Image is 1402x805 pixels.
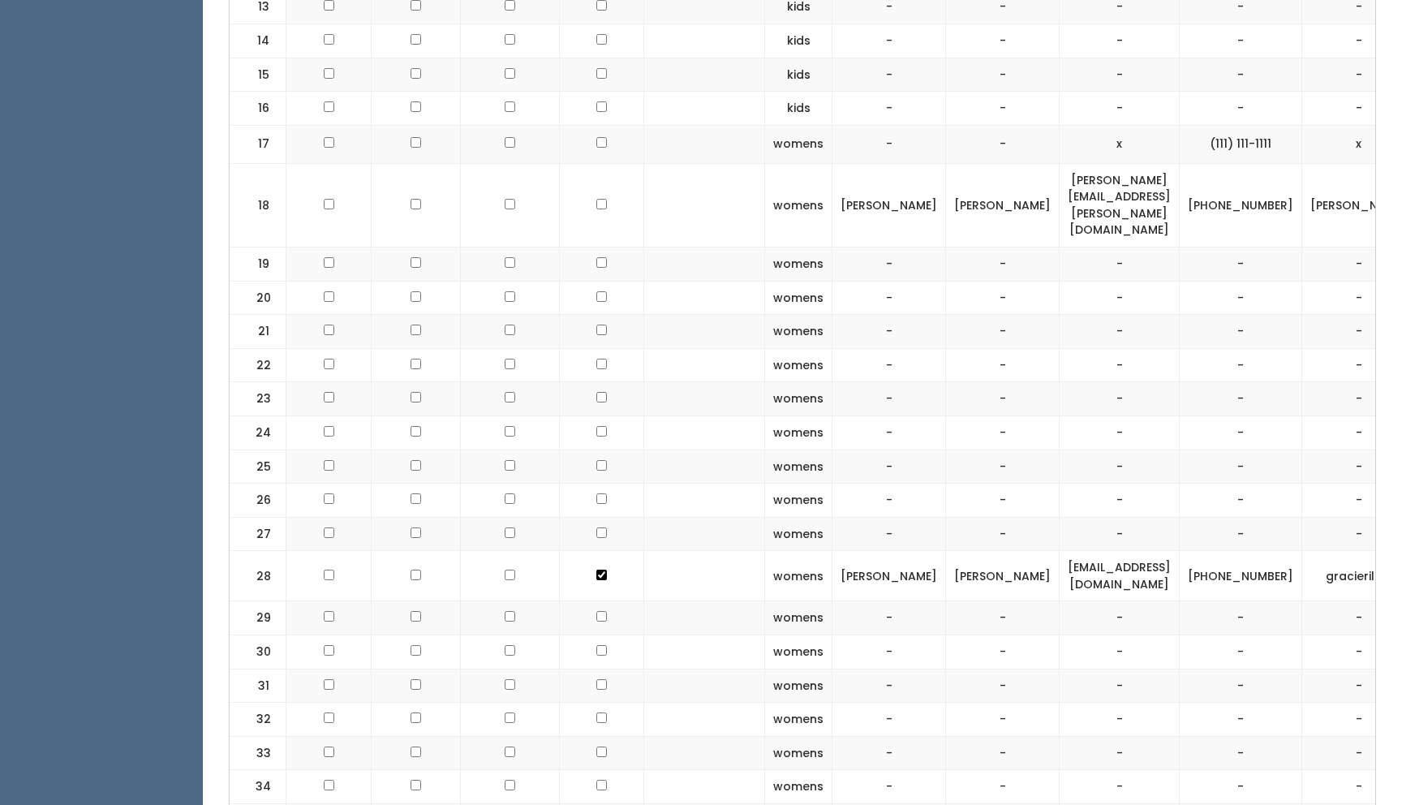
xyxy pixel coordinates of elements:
[946,281,1060,315] td: -
[230,24,286,58] td: 14
[1060,669,1180,703] td: -
[946,551,1060,601] td: [PERSON_NAME]
[946,601,1060,635] td: -
[230,736,286,770] td: 33
[1180,248,1302,282] td: -
[832,382,946,416] td: -
[1060,770,1180,804] td: -
[1180,517,1302,551] td: -
[765,163,832,247] td: womens
[230,125,286,163] td: 17
[946,770,1060,804] td: -
[230,703,286,737] td: 32
[1180,348,1302,382] td: -
[832,315,946,349] td: -
[946,736,1060,770] td: -
[765,703,832,737] td: womens
[832,601,946,635] td: -
[1060,484,1180,518] td: -
[946,450,1060,484] td: -
[1060,58,1180,92] td: -
[832,415,946,450] td: -
[1180,125,1302,163] td: (111) 111-1111
[1060,315,1180,349] td: -
[230,517,286,551] td: 27
[832,163,946,247] td: [PERSON_NAME]
[832,551,946,601] td: [PERSON_NAME]
[946,635,1060,669] td: -
[832,58,946,92] td: -
[946,24,1060,58] td: -
[946,248,1060,282] td: -
[832,703,946,737] td: -
[1180,484,1302,518] td: -
[765,382,832,416] td: womens
[230,92,286,126] td: 16
[765,58,832,92] td: kids
[765,348,832,382] td: womens
[1060,92,1180,126] td: -
[1060,348,1180,382] td: -
[1060,450,1180,484] td: -
[1060,703,1180,737] td: -
[765,24,832,58] td: kids
[765,415,832,450] td: womens
[765,484,832,518] td: womens
[946,92,1060,126] td: -
[765,770,832,804] td: womens
[946,415,1060,450] td: -
[230,770,286,804] td: 34
[1180,635,1302,669] td: -
[832,125,946,163] td: -
[1180,703,1302,737] td: -
[946,348,1060,382] td: -
[1060,281,1180,315] td: -
[1180,736,1302,770] td: -
[1180,669,1302,703] td: -
[1180,315,1302,349] td: -
[230,248,286,282] td: 19
[1180,382,1302,416] td: -
[230,281,286,315] td: 20
[832,736,946,770] td: -
[765,601,832,635] td: womens
[946,703,1060,737] td: -
[1060,163,1180,247] td: [PERSON_NAME][EMAIL_ADDRESS][PERSON_NAME][DOMAIN_NAME]
[1180,415,1302,450] td: -
[832,517,946,551] td: -
[765,92,832,126] td: kids
[765,450,832,484] td: womens
[1060,415,1180,450] td: -
[230,58,286,92] td: 15
[230,315,286,349] td: 21
[765,669,832,703] td: womens
[1180,24,1302,58] td: -
[230,635,286,669] td: 30
[230,669,286,703] td: 31
[230,601,286,635] td: 29
[230,415,286,450] td: 24
[765,248,832,282] td: womens
[832,669,946,703] td: -
[832,248,946,282] td: -
[765,281,832,315] td: womens
[946,315,1060,349] td: -
[230,450,286,484] td: 25
[765,315,832,349] td: womens
[230,348,286,382] td: 22
[765,635,832,669] td: womens
[1180,770,1302,804] td: -
[946,163,1060,247] td: [PERSON_NAME]
[1180,163,1302,247] td: [PHONE_NUMBER]
[1060,635,1180,669] td: -
[946,669,1060,703] td: -
[946,125,1060,163] td: -
[765,125,832,163] td: womens
[1180,601,1302,635] td: -
[832,281,946,315] td: -
[1060,736,1180,770] td: -
[1060,248,1180,282] td: -
[230,551,286,601] td: 28
[1060,601,1180,635] td: -
[765,551,832,601] td: womens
